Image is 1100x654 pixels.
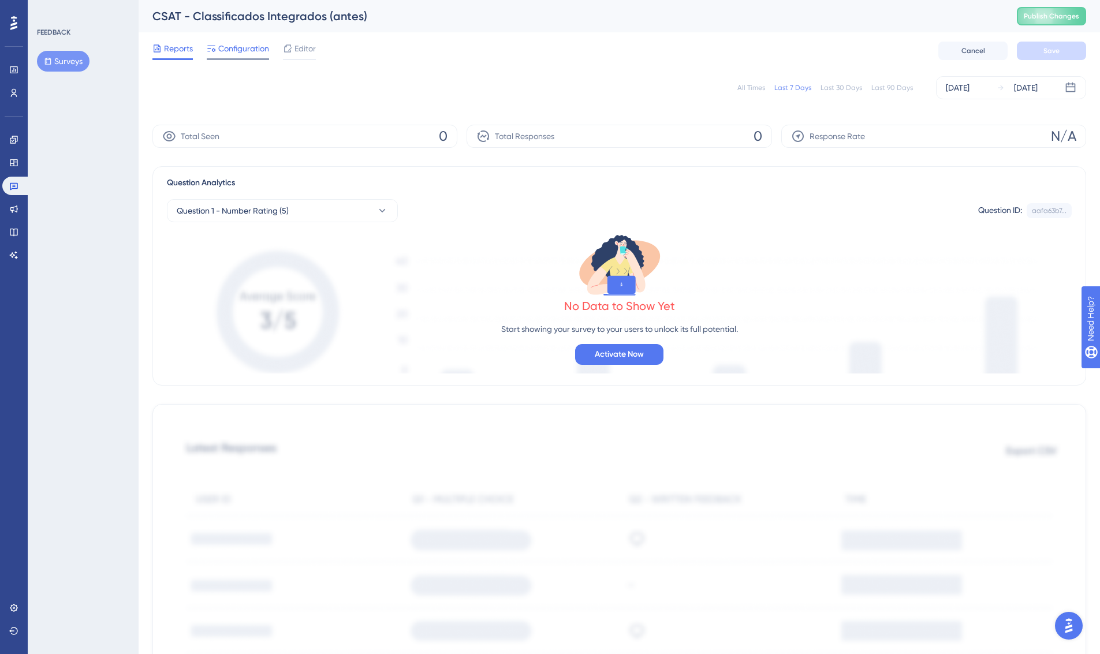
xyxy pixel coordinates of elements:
[871,83,913,92] div: Last 90 Days
[164,42,193,55] span: Reports
[1024,12,1079,21] span: Publish Changes
[938,42,1008,60] button: Cancel
[37,51,90,72] button: Surveys
[1017,7,1086,25] button: Publish Changes
[961,46,985,55] span: Cancel
[564,298,675,314] div: No Data to Show Yet
[37,28,70,37] div: FEEDBACK
[810,129,865,143] span: Response Rate
[181,129,219,143] span: Total Seen
[1043,46,1060,55] span: Save
[167,176,235,190] span: Question Analytics
[821,83,862,92] div: Last 30 Days
[218,42,269,55] span: Configuration
[501,322,738,336] p: Start showing your survey to your users to unlock its full potential.
[946,81,970,95] div: [DATE]
[495,129,554,143] span: Total Responses
[27,3,72,17] span: Need Help?
[595,347,644,361] span: Activate Now
[575,344,663,365] button: Activate Now
[754,127,762,145] span: 0
[152,8,988,24] div: CSAT - Classificados Integrados (antes)
[1017,42,1086,60] button: Save
[1014,81,1038,95] div: [DATE]
[978,203,1022,218] div: Question ID:
[294,42,316,55] span: Editor
[1051,608,1086,643] iframe: UserGuiding AI Assistant Launcher
[1051,127,1076,145] span: N/A
[1032,206,1067,215] div: aafa63b7...
[737,83,765,92] div: All Times
[167,199,398,222] button: Question 1 - Number Rating (5)
[439,127,448,145] span: 0
[774,83,811,92] div: Last 7 Days
[177,204,289,218] span: Question 1 - Number Rating (5)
